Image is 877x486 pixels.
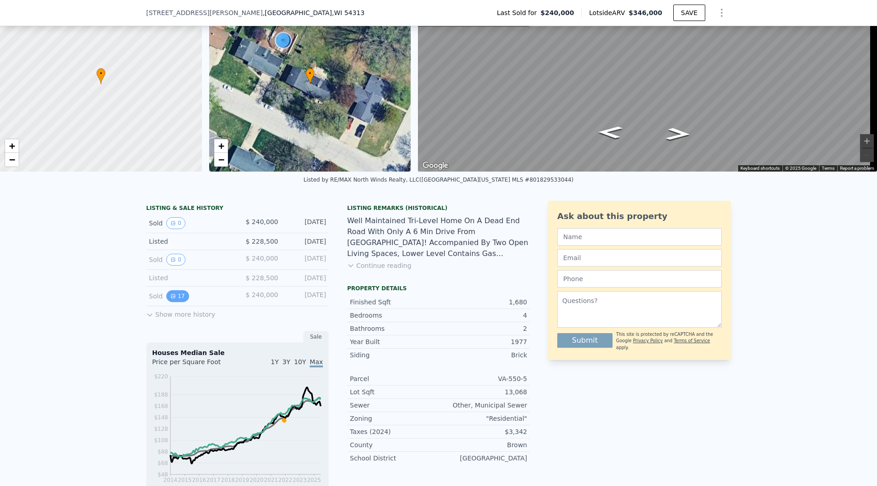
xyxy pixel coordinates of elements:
[278,477,292,483] tspan: 2022
[497,8,541,17] span: Last Sold for
[285,237,326,246] div: [DATE]
[178,477,192,483] tspan: 2015
[158,460,168,466] tspan: $68
[271,358,279,366] span: 1Y
[154,414,168,421] tspan: $148
[655,125,701,143] path: Go East, Ledvina St
[785,166,816,171] span: © 2025 Google
[146,204,329,214] div: LISTING & SALE HISTORY
[587,123,633,141] path: Go Northwest, Ledvina St
[840,166,874,171] a: Report a problem
[166,254,185,266] button: View historical data
[350,440,438,449] div: County
[5,139,19,153] a: Zoom in
[350,337,438,346] div: Year Built
[294,358,306,366] span: 10Y
[438,401,527,410] div: Other, Municipal Sewer
[96,69,106,78] span: •
[246,255,278,262] span: $ 240,000
[557,249,722,267] input: Email
[246,238,278,245] span: $ 228,500
[218,140,224,152] span: +
[438,414,527,423] div: "Residential"
[557,228,722,246] input: Name
[96,68,106,84] div: •
[166,217,185,229] button: View historical data
[293,477,307,483] tspan: 2023
[214,139,228,153] a: Zoom in
[285,217,326,229] div: [DATE]
[214,153,228,167] a: Zoom out
[206,477,221,483] tspan: 2017
[347,204,530,212] div: Listing Remarks (Historical)
[9,154,15,165] span: −
[306,69,315,78] span: •
[438,427,527,436] div: $3,342
[740,165,780,172] button: Keyboard shortcuts
[438,374,527,383] div: VA-550-5
[438,311,527,320] div: 4
[306,68,315,84] div: •
[633,338,663,343] a: Privacy Policy
[438,298,527,307] div: 1,680
[438,454,527,463] div: [GEOGRAPHIC_DATA]
[822,166,835,171] a: Terms (opens in new tab)
[285,254,326,266] div: [DATE]
[350,414,438,423] div: Zoning
[616,331,722,351] div: This site is protected by reCAPTCHA and the Google and apply.
[5,153,19,167] a: Zoom out
[350,350,438,360] div: Siding
[9,140,15,152] span: +
[673,5,705,21] button: SAVE
[420,160,450,172] a: Open this area in Google Maps (opens a new window)
[557,210,722,223] div: Ask about this property
[149,254,230,266] div: Sold
[557,270,722,287] input: Phone
[589,8,629,17] span: Lotside ARV
[235,477,249,483] tspan: 2019
[149,217,230,229] div: Sold
[154,426,168,432] tspan: $128
[350,374,438,383] div: Parcel
[158,449,168,455] tspan: $88
[350,401,438,410] div: Sewer
[152,348,323,357] div: Houses Median Sale
[285,273,326,282] div: [DATE]
[350,298,438,307] div: Finished Sqft
[347,215,530,259] div: Well Maintained Tri-Level Home On A Dead End Road With Only A 6 Min Drive From [GEOGRAPHIC_DATA]!...
[350,311,438,320] div: Bedrooms
[263,8,365,17] span: , [GEOGRAPHIC_DATA]
[158,471,168,478] tspan: $48
[303,331,329,343] div: Sale
[192,477,206,483] tspan: 2016
[438,440,527,449] div: Brown
[154,437,168,444] tspan: $108
[149,273,230,282] div: Listed
[246,291,278,298] span: $ 240,000
[146,306,215,319] button: Show more history
[249,477,264,483] tspan: 2020
[154,373,168,380] tspan: $220
[860,134,874,148] button: Zoom in
[629,9,662,16] span: $346,000
[218,154,224,165] span: −
[332,9,365,16] span: , WI 54313
[304,177,574,183] div: Listed by RE/MAX North Winds Realty, LLC ([GEOGRAPHIC_DATA][US_STATE] MLS #801829533044)
[713,4,731,22] button: Show Options
[674,338,710,343] a: Terms of Service
[860,148,874,162] button: Zoom out
[154,403,168,409] tspan: $168
[347,285,530,292] div: Property details
[420,160,450,172] img: Google
[246,274,278,282] span: $ 228,500
[285,290,326,302] div: [DATE]
[310,358,323,367] span: Max
[350,427,438,436] div: Taxes (2024)
[350,454,438,463] div: School District
[146,8,263,17] span: [STREET_ADDRESS][PERSON_NAME]
[438,324,527,333] div: 2
[557,333,613,348] button: Submit
[164,477,178,483] tspan: 2014
[438,350,527,360] div: Brick
[307,477,321,483] tspan: 2025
